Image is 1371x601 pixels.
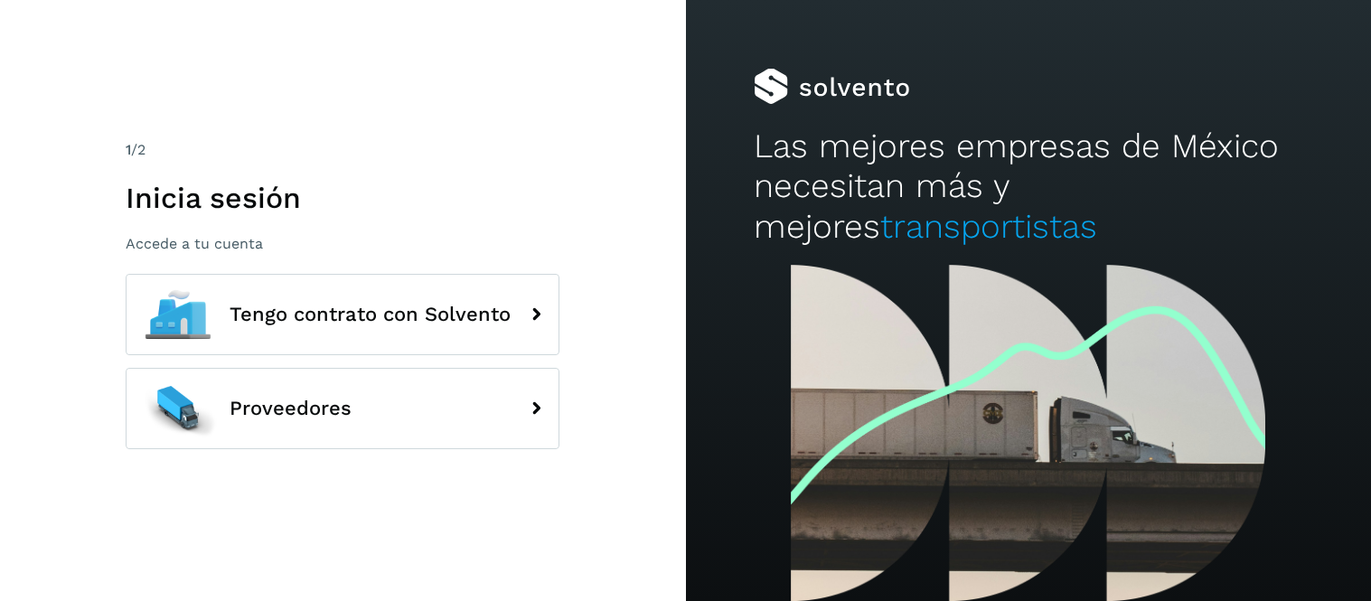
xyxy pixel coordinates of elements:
[230,304,511,325] span: Tengo contrato con Solvento
[126,139,559,161] div: /2
[230,398,352,419] span: Proveedores
[126,235,559,252] p: Accede a tu cuenta
[754,127,1302,247] h2: Las mejores empresas de México necesitan más y mejores
[126,368,559,449] button: Proveedores
[126,274,559,355] button: Tengo contrato con Solvento
[126,181,559,215] h1: Inicia sesión
[126,141,131,158] span: 1
[880,207,1097,246] span: transportistas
